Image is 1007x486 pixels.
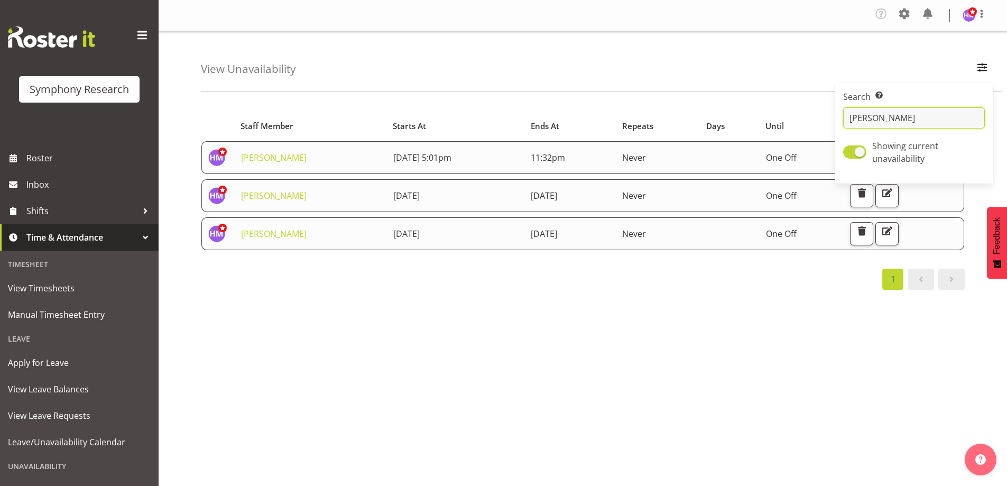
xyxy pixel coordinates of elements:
span: Leave/Unavailability Calendar [8,434,151,450]
img: help-xxl-2.png [975,454,986,465]
div: Repeats [622,120,694,132]
span: [DATE] 5:01pm [393,152,451,163]
span: One Off [766,152,797,163]
button: Feedback - Show survey [987,207,1007,279]
img: hitesh-makan1261.jpg [208,149,225,166]
span: Never [622,152,646,163]
div: Unavailability [3,455,156,477]
a: Apply for Leave [3,350,156,376]
span: View Timesheets [8,280,151,296]
span: [DATE] [531,190,557,201]
label: Search [843,90,985,103]
a: Leave/Unavailability Calendar [3,429,156,455]
div: Days [706,120,754,132]
a: [PERSON_NAME] [241,190,307,201]
span: Time & Attendance [26,230,137,245]
span: Showing current unavailability [872,140,938,164]
a: View Leave Requests [3,402,156,429]
button: Edit Unavailability [875,222,899,245]
div: Leave [3,328,156,350]
input: Search [843,107,985,129]
button: Edit Unavailability [875,184,899,207]
span: View Leave Balances [8,381,151,397]
img: hitesh-makan1261.jpg [208,225,225,242]
h4: View Unavailability [201,63,295,75]
div: Symphony Research [30,81,129,97]
span: [DATE] [531,228,557,240]
span: Apply for Leave [8,355,151,371]
div: Timesheet [3,253,156,275]
img: hitesh-makan1261.jpg [208,187,225,204]
span: [DATE] [393,228,420,240]
img: hitesh-makan1261.jpg [963,9,975,22]
button: Delete Unavailability [850,222,873,245]
span: Manual Timesheet Entry [8,307,151,323]
span: 11:32pm [531,152,565,163]
span: Feedback [992,217,1002,254]
button: Filter Employees [971,58,993,81]
button: Delete Unavailability [850,184,873,207]
span: Never [622,228,646,240]
span: Inbox [26,177,153,192]
span: Never [622,190,646,201]
div: Starts At [393,120,519,132]
div: Ends At [531,120,610,132]
a: [PERSON_NAME] [241,228,307,240]
div: Until [765,120,838,132]
img: Rosterit website logo [8,26,95,48]
span: Roster [26,150,153,166]
a: View Leave Balances [3,376,156,402]
div: Staff Member [241,120,381,132]
a: View Timesheets [3,275,156,301]
span: [DATE] [393,190,420,201]
span: Shifts [26,203,137,219]
span: One Off [766,190,797,201]
a: Manual Timesheet Entry [3,301,156,328]
span: One Off [766,228,797,240]
a: [PERSON_NAME] [241,152,307,163]
span: View Leave Requests [8,408,151,424]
